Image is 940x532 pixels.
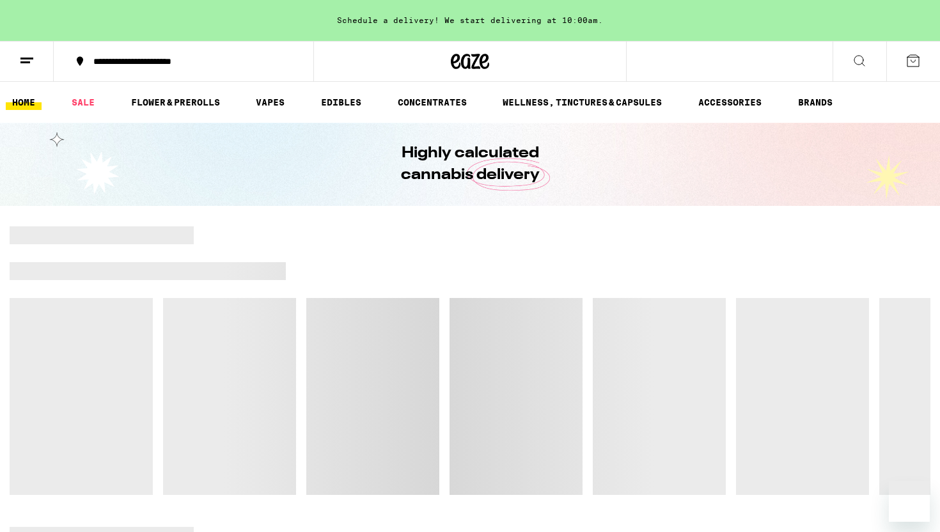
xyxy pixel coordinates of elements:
a: EDIBLES [315,95,368,110]
a: VAPES [249,95,291,110]
a: FLOWER & PREROLLS [125,95,226,110]
a: BRANDS [792,95,839,110]
a: CONCENTRATES [391,95,473,110]
a: SALE [65,95,101,110]
a: WELLNESS, TINCTURES & CAPSULES [496,95,668,110]
a: HOME [6,95,42,110]
iframe: Button to launch messaging window [889,481,930,522]
a: ACCESSORIES [692,95,768,110]
h1: Highly calculated cannabis delivery [364,143,576,186]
